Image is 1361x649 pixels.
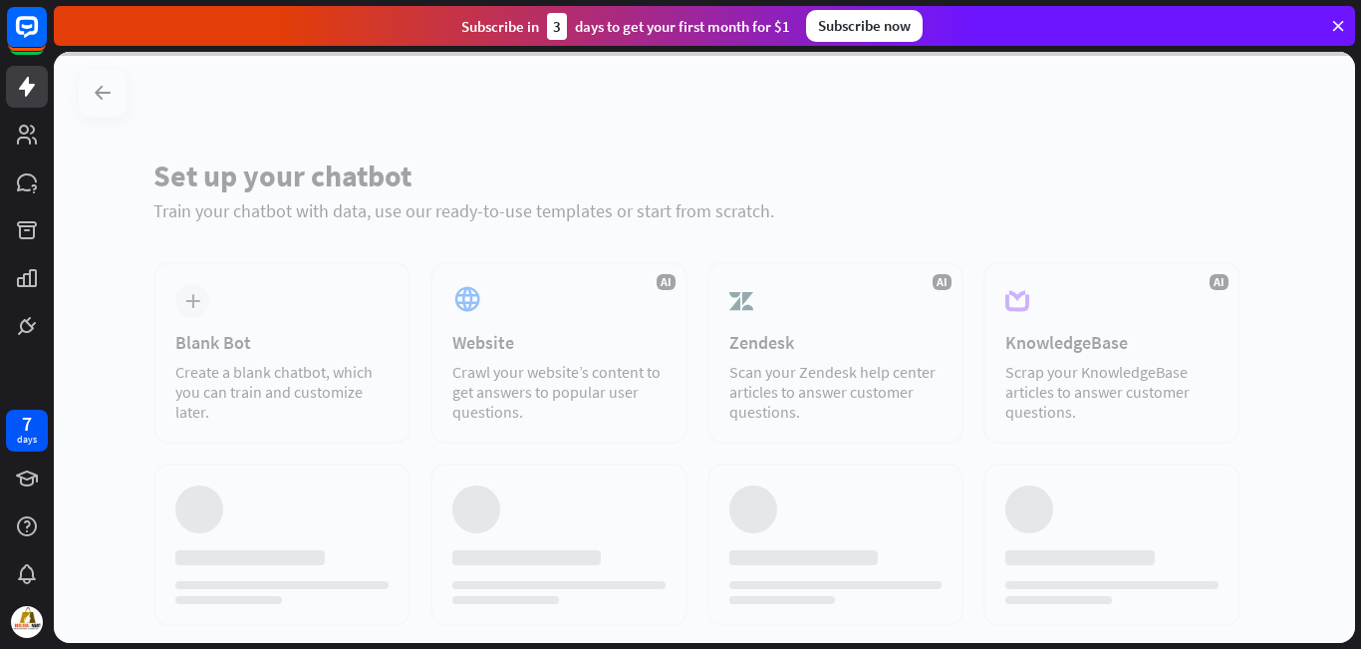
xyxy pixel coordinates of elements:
[6,410,48,452] a: 7 days
[22,415,32,433] div: 7
[547,13,567,40] div: 3
[806,10,923,42] div: Subscribe now
[461,13,790,40] div: Subscribe in days to get your first month for $1
[17,433,37,447] div: days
